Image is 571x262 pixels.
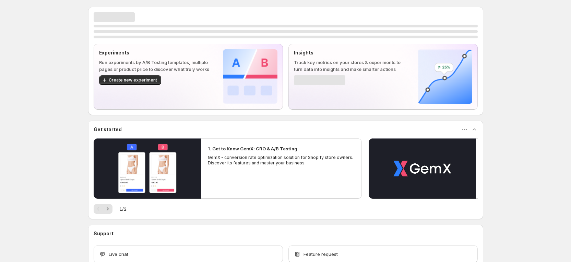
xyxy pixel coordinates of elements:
span: Feature request [304,251,338,258]
p: GemX - conversion rate optimization solution for Shopify store owners. Discover its features and ... [208,155,355,166]
h3: Support [94,230,114,237]
h2: 1. Get to Know GemX: CRO & A/B Testing [208,145,297,152]
button: Create new experiment [99,75,161,85]
span: 1 / 2 [119,205,127,212]
button: Play video [94,138,201,199]
p: Insights [294,49,407,56]
p: Run experiments by A/B Testing templates, multiple pages or product price to discover what truly ... [99,59,212,73]
nav: Pagination [94,204,112,214]
img: Experiments [223,49,277,104]
p: Track key metrics on your stores & experiments to turn data into insights and make smarter actions [294,59,407,73]
img: Insights [418,49,472,104]
span: Create new experiment [109,77,157,83]
button: Next [103,204,112,214]
h3: Get started [94,126,122,133]
button: Play video [369,138,476,199]
span: Live chat [109,251,128,258]
p: Experiments [99,49,212,56]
